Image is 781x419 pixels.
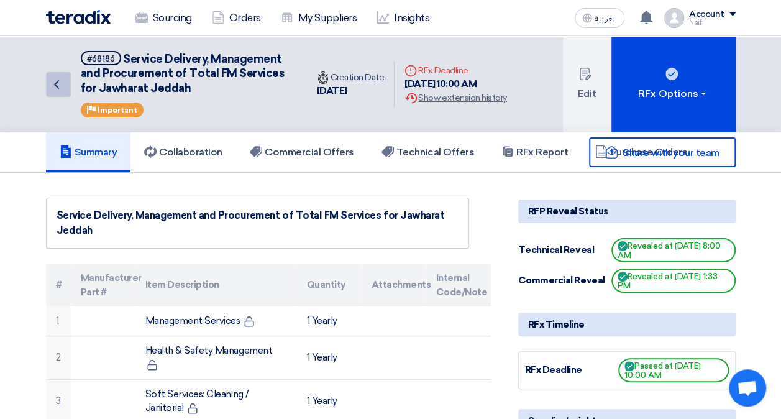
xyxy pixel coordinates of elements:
span: Revealed at [DATE] 1:33 PM [611,269,736,293]
div: Commercial Reveal [518,274,611,288]
span: Passed at [DATE] 10:00 AM [618,358,729,382]
div: [DATE] [317,84,385,98]
a: Insights [367,4,439,32]
h5: Summary [60,146,117,159]
a: Commercial Offers [236,132,368,172]
div: Naif [689,19,736,26]
td: Management Services [135,306,297,336]
h5: Collaboration [144,146,222,159]
span: Share with your team [623,147,719,159]
a: Open chat [729,369,766,407]
a: Collaboration [130,132,236,172]
button: RFx Options [611,36,736,132]
th: Attachments [362,264,426,306]
td: 1 [46,306,71,336]
div: RFx Timeline [518,313,736,336]
div: RFx Deadline [525,363,618,377]
h5: Commercial Offers [250,146,354,159]
a: Purchase Orders [582,132,701,172]
div: Service Delivery, Management and Procurement of Total FM Services for Jawharat Jeddah [57,208,459,238]
a: Orders [202,4,271,32]
td: 1 Yearly [297,306,362,336]
span: Service Delivery, Management and Procurement of Total FM Services for Jawharat Jeddah [81,52,285,95]
div: #68186 [87,55,115,63]
a: My Suppliers [271,4,367,32]
th: Internal Code/Note [426,264,491,306]
td: 1 Yearly [297,336,362,379]
td: Health & Safety Management [135,336,297,379]
span: Revealed at [DATE] 8:00 AM [611,238,736,262]
th: Manufacturer Part # [71,264,135,306]
div: RFP Reveal Status [518,200,736,223]
th: Quantity [297,264,362,306]
div: RFx Deadline [404,64,506,77]
td: 2 [46,336,71,379]
a: Summary [46,132,131,172]
button: Edit [563,36,611,132]
img: Teradix logo [46,10,111,24]
div: [DATE] 10:00 AM [404,77,506,91]
a: RFx Report [488,132,582,172]
th: # [46,264,71,306]
img: profile_test.png [664,8,684,28]
div: Technical Reveal [518,243,611,257]
span: Important [98,106,137,114]
h5: RFx Report [501,146,568,159]
div: Show extension history [404,91,506,104]
div: Creation Date [317,71,385,84]
div: RFx Options [638,86,708,101]
a: Technical Offers [368,132,488,172]
h5: Service Delivery, Management and Procurement of Total FM Services for Jawharat Jeddah [81,51,292,96]
span: العربية [595,14,617,23]
h5: Technical Offers [381,146,474,159]
a: Sourcing [126,4,202,32]
th: Item Description [135,264,297,306]
div: Account [689,9,724,20]
button: العربية [575,8,624,28]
